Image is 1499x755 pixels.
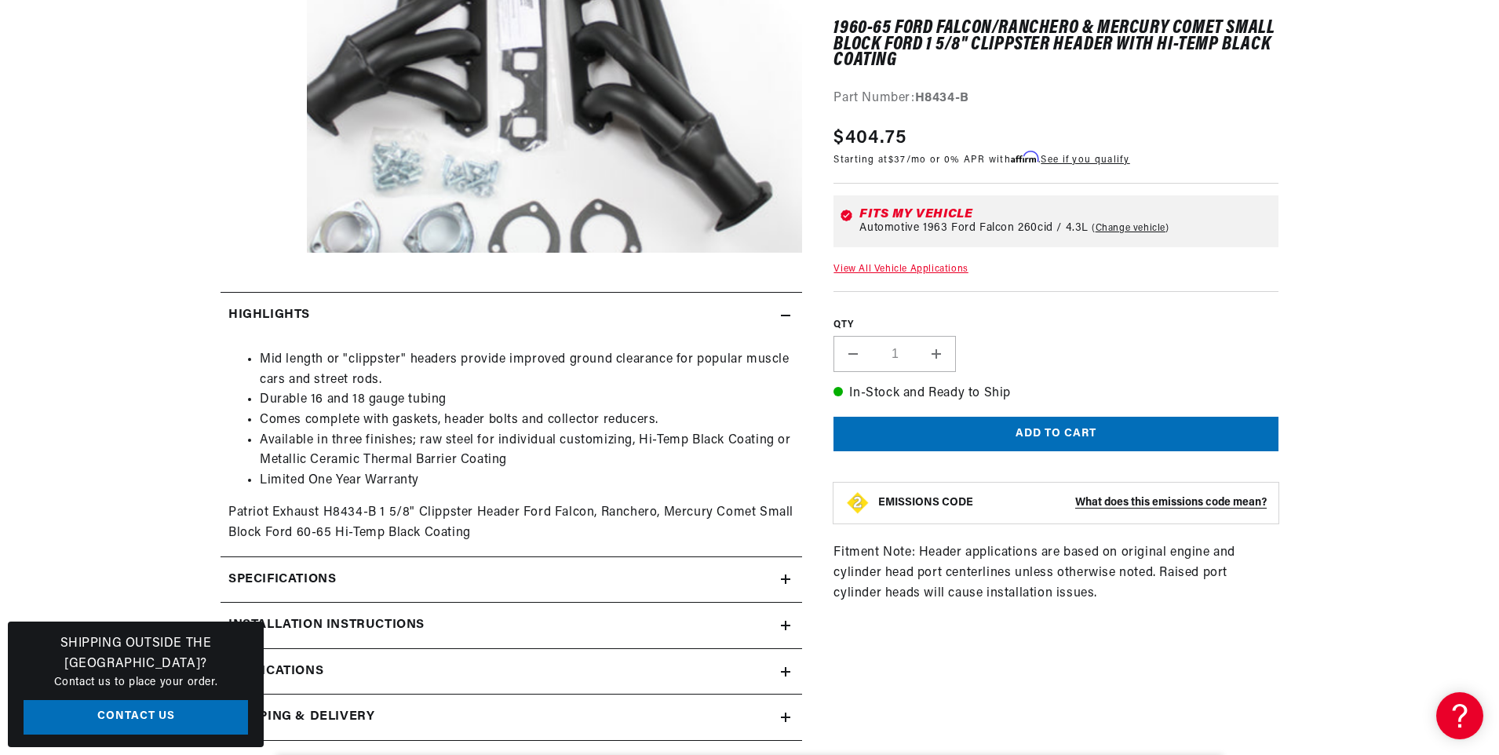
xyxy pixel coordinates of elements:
[24,634,248,674] h3: Shipping Outside the [GEOGRAPHIC_DATA]?
[859,208,1272,221] div: Fits my vehicle
[833,21,1278,69] h1: 1960-65 Ford Falcon/Ranchero & Mercury Comet Small Block Ford 1 5/8" Clippster Header with Hi-Tem...
[859,222,1089,235] span: Automotive 1963 Ford Falcon 260cid / 4.3L
[260,390,794,410] li: Durable 16 and 18 gauge tubing
[228,615,425,636] h2: Installation instructions
[1075,498,1267,509] strong: What does this emissions code mean?
[833,264,968,274] a: View All Vehicle Applications
[878,498,973,509] strong: EMISSIONS CODE
[228,503,794,543] p: Patriot Exhaust H8434-B 1 5/8" Clippster Header Ford Falcon, Ranchero, Mercury Comet Small Block ...
[221,649,802,695] a: Applications
[221,557,802,603] summary: Specifications
[228,662,323,682] span: Applications
[221,695,802,740] summary: Shipping & Delivery
[228,707,374,728] h2: Shipping & Delivery
[221,603,802,648] summary: Installation instructions
[833,124,906,152] span: $404.75
[228,305,310,326] h2: Highlights
[260,410,794,431] li: Comes complete with gaskets, header bolts and collector reducers.
[1092,222,1169,235] a: Change vehicle
[833,417,1278,452] button: Add to cart
[878,497,1267,511] button: EMISSIONS CODEWhat does this emissions code mean?
[915,92,969,104] strong: H8434-B
[24,700,248,735] a: Contact Us
[833,319,1278,332] label: QTY
[888,155,906,165] span: $37
[833,152,1129,167] p: Starting at /mo or 0% APR with .
[833,385,1278,405] p: In-Stock and Ready to Ship
[228,570,336,590] h2: Specifications
[221,293,802,338] summary: Highlights
[845,491,870,516] img: Emissions code
[260,431,794,471] li: Available in three finishes; raw steel for individual customizing, Hi-Temp Black Coating or Metal...
[1041,155,1129,165] a: See if you qualify - Learn more about Affirm Financing (opens in modal)
[1011,151,1038,163] span: Affirm
[833,89,1278,109] div: Part Number:
[24,674,248,691] p: Contact us to place your order.
[260,471,794,491] li: Limited One Year Warranty
[260,350,794,390] li: Mid length or "clippster" headers provide improved ground clearance for popular muscle cars and s...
